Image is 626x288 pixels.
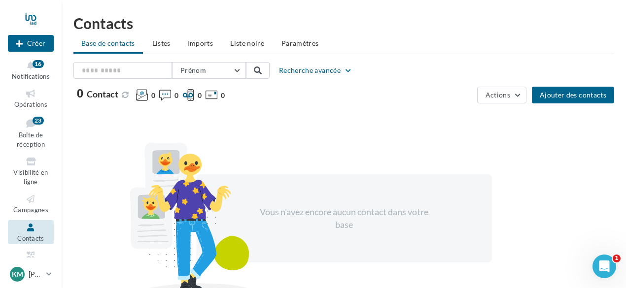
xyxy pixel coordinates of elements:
span: 1 [613,255,621,262]
span: 0 [198,91,202,100]
a: Campagnes [8,192,54,216]
a: Médiathèque [8,248,54,272]
button: Créer [8,35,54,52]
p: [PERSON_NAME] [29,269,42,279]
div: 23 [33,117,44,125]
span: Actions [486,91,510,99]
span: Contact [87,89,118,99]
a: KM [PERSON_NAME] [8,265,54,284]
a: Boîte de réception23 [8,115,54,151]
a: Opérations [8,86,54,110]
span: Prénom [180,66,206,74]
span: Opérations [14,100,47,108]
button: Notifications 16 [8,58,54,82]
span: Listes [152,39,171,47]
span: Imports [188,39,213,47]
span: 0 [221,91,225,100]
iframe: Intercom live chat [592,255,616,278]
span: 0 [174,91,178,100]
span: 0 [151,91,155,100]
span: 0 [77,88,83,99]
div: 16 [33,60,44,68]
h1: Contacts [73,16,614,31]
span: Liste noire [230,39,264,47]
div: Vous n'avez encore aucun contact dans votre base [259,206,429,231]
a: Visibilité en ligne [8,154,54,188]
span: Notifications [12,72,50,80]
button: Prénom [172,62,246,79]
span: KM [12,269,23,279]
span: Contacts [17,234,44,242]
span: Paramètres [281,39,319,47]
a: Contacts [8,220,54,244]
button: Ajouter des contacts [532,87,614,103]
span: Campagnes [13,206,48,214]
div: Nouvelle campagne [8,35,54,52]
button: Actions [477,87,526,103]
button: Recherche avancée [275,64,356,76]
span: Visibilité en ligne [13,168,48,186]
span: Boîte de réception [17,131,45,148]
